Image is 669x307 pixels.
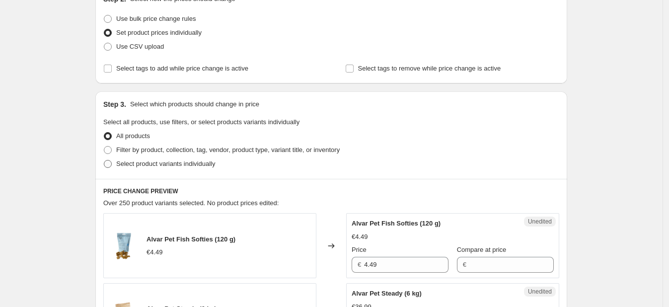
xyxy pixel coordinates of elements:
[352,220,441,227] span: Alvar Pet Fish Softies (120 g)
[528,218,552,226] span: Unedited
[457,246,507,253] span: Compare at price
[358,65,501,72] span: Select tags to remove while price change is active
[116,15,196,22] span: Use bulk price change rules
[103,118,299,126] span: Select all products, use filters, or select products variants individually
[352,232,368,242] div: €4.49
[147,235,235,243] span: Alvar Pet Fish Softies (120 g)
[116,160,215,167] span: Select product variants individually
[130,99,259,109] p: Select which products should change in price
[528,288,552,296] span: Unedited
[103,99,126,109] h2: Step 3.
[103,187,559,195] h6: PRICE CHANGE PREVIEW
[463,261,466,268] span: €
[116,65,248,72] span: Select tags to add while price change is active
[352,246,367,253] span: Price
[358,261,361,268] span: €
[147,247,163,257] div: €4.49
[352,290,422,297] span: Alvar Pet Steady (6 kg)
[116,29,202,36] span: Set product prices individually
[103,199,279,207] span: Over 250 product variants selected. No product prices edited:
[116,132,150,140] span: All products
[109,231,139,261] img: chicken_softies_square-1_80x.png
[116,146,340,153] span: Filter by product, collection, tag, vendor, product type, variant title, or inventory
[116,43,164,50] span: Use CSV upload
